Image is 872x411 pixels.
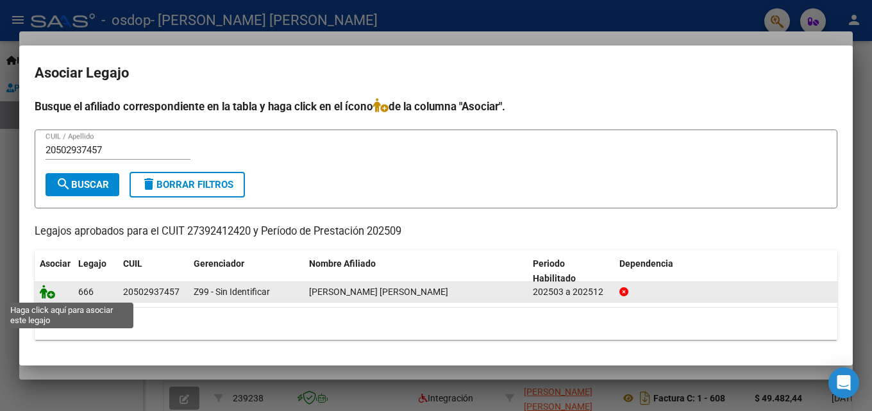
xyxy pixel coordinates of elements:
span: 666 [78,287,94,297]
datatable-header-cell: Periodo Habilitado [528,250,614,292]
datatable-header-cell: Nombre Afiliado [304,250,528,292]
datatable-header-cell: Dependencia [614,250,838,292]
span: Gerenciador [194,258,244,269]
span: Asociar [40,258,71,269]
span: Legajo [78,258,106,269]
span: Buscar [56,179,109,190]
span: Borrar Filtros [141,179,233,190]
datatable-header-cell: CUIL [118,250,189,292]
button: Borrar Filtros [130,172,245,197]
datatable-header-cell: Legajo [73,250,118,292]
span: Periodo Habilitado [533,258,576,283]
span: Dependencia [619,258,673,269]
div: Open Intercom Messenger [828,367,859,398]
span: CUIL [123,258,142,269]
div: 20502937457 [123,285,180,299]
mat-icon: delete [141,176,156,192]
h2: Asociar Legajo [35,61,837,85]
span: Z99 - Sin Identificar [194,287,270,297]
p: Legajos aprobados para el CUIT 27392412420 y Período de Prestación 202509 [35,224,837,240]
div: 202503 a 202512 [533,285,609,299]
div: 1 registros [35,308,837,340]
h4: Busque el afiliado correspondiente en la tabla y haga click en el ícono de la columna "Asociar". [35,98,837,115]
datatable-header-cell: Asociar [35,250,73,292]
mat-icon: search [56,176,71,192]
span: Nombre Afiliado [309,258,376,269]
button: Buscar [46,173,119,196]
span: ROMERO BENINGAZZA EMILIANO DAVID [309,287,448,297]
datatable-header-cell: Gerenciador [189,250,304,292]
